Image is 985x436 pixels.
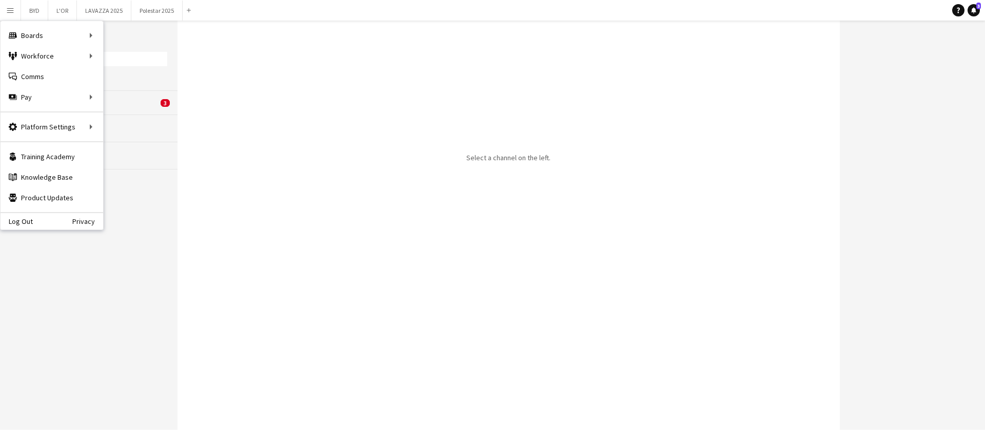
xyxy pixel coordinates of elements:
p: Select a channel on the left. [466,153,550,162]
a: Training Academy [1,146,103,167]
a: Knowledge Base [1,167,103,187]
div: Pay [1,87,103,107]
div: Platform Settings [1,117,103,137]
a: Comms [1,66,103,87]
a: Product Updates [1,187,103,208]
button: BYD [21,1,48,21]
span: 3 [976,3,981,9]
button: LAVAZZA 2025 [77,1,131,21]
div: Boards [1,25,103,46]
span: 3 [161,99,170,107]
div: Workforce [1,46,103,66]
a: Privacy [72,217,103,225]
a: Log Out [1,217,33,225]
button: L'OR [48,1,77,21]
a: 3 [968,4,980,16]
button: Polestar 2025 [131,1,183,21]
